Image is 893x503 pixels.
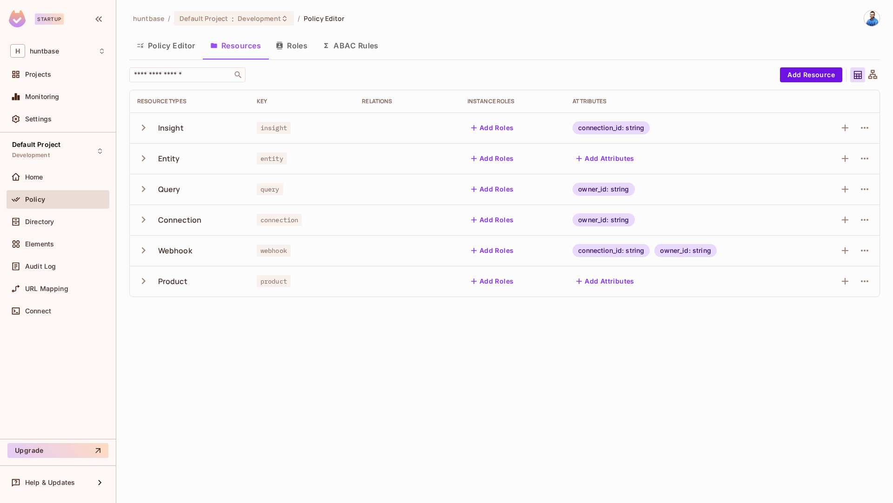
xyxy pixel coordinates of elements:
[268,34,315,57] button: Roles
[168,14,170,23] li: /
[257,275,291,287] span: product
[158,153,180,164] div: Entity
[467,212,518,227] button: Add Roles
[12,141,60,148] span: Default Project
[573,121,650,134] div: connection_id: string
[257,152,287,165] span: entity
[133,14,164,23] span: the active workspace
[12,152,50,159] span: Development
[257,122,291,134] span: insight
[315,34,386,57] button: ABAC Rules
[25,218,54,225] span: Directory
[257,183,283,195] span: query
[7,443,108,458] button: Upgrade
[467,243,518,258] button: Add Roles
[9,10,26,27] img: SReyMgAAAABJRU5ErkJggg==
[25,93,60,100] span: Monitoring
[25,240,54,248] span: Elements
[257,214,302,226] span: connection
[573,244,650,257] div: connection_id: string
[573,151,638,166] button: Add Attributes
[25,285,68,292] span: URL Mapping
[25,479,75,486] span: Help & Updates
[30,47,59,55] span: Workspace: huntbase
[573,98,798,105] div: Attributes
[864,11,880,26] img: Rakesh Mukherjee
[158,215,202,225] div: Connection
[573,183,634,196] div: owner_id: string
[304,14,345,23] span: Policy Editor
[25,115,52,123] span: Settings
[467,182,518,197] button: Add Roles
[158,184,180,194] div: Query
[203,34,268,57] button: Resources
[158,245,192,256] div: Webhook
[238,14,280,23] span: Development
[25,173,43,181] span: Home
[654,244,716,257] div: owner_id: string
[467,151,518,166] button: Add Roles
[362,98,452,105] div: Relations
[158,123,184,133] div: Insight
[25,196,45,203] span: Policy
[467,98,558,105] div: Instance roles
[467,120,518,135] button: Add Roles
[467,274,518,289] button: Add Roles
[257,98,347,105] div: Key
[257,245,291,257] span: webhook
[129,34,203,57] button: Policy Editor
[231,15,234,22] span: :
[25,307,51,315] span: Connect
[10,44,25,58] span: H
[298,14,300,23] li: /
[35,13,64,25] div: Startup
[25,263,56,270] span: Audit Log
[137,98,242,105] div: Resource Types
[573,213,634,226] div: owner_id: string
[180,14,228,23] span: Default Project
[573,274,638,289] button: Add Attributes
[780,67,842,82] button: Add Resource
[25,71,51,78] span: Projects
[158,276,187,286] div: Product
